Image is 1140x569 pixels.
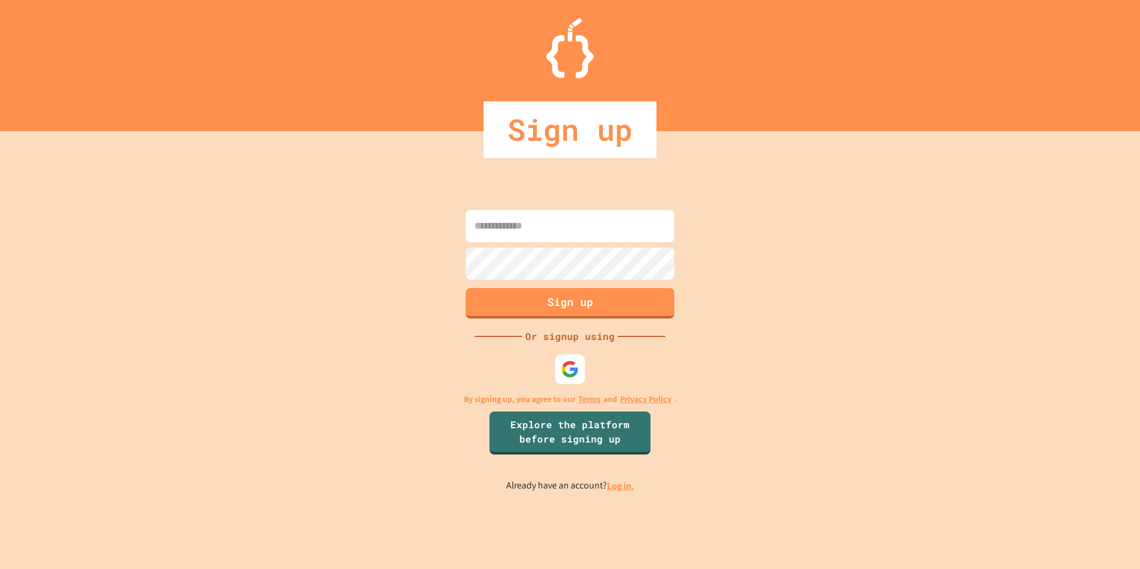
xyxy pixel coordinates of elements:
[484,101,656,158] div: Sign up
[490,412,650,454] a: Explore the platform before signing up
[464,393,677,406] p: By signing up, you agree to our and .
[546,18,594,78] img: Logo.svg
[466,288,674,318] button: Sign up
[506,478,634,493] p: Already have an account?
[607,480,634,492] a: Log in.
[561,360,579,378] img: google-icon.svg
[522,329,618,344] div: Or signup using
[578,393,600,406] a: Terms
[620,393,671,406] a: Privacy Policy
